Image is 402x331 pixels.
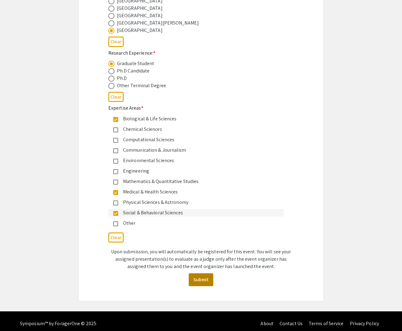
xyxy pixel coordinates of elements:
a: Privacy Policy [350,320,379,327]
div: Biological & Life Sciences [118,115,279,123]
div: Medical & Health Sciences [118,188,279,196]
div: Other [118,220,279,227]
div: [GEOGRAPHIC_DATA] [117,27,163,34]
div: Ph.D Candidate [117,67,149,75]
a: Terms of Service [309,320,344,327]
div: [GEOGRAPHIC_DATA] [117,12,163,19]
div: Social & Behavioral Sciences [118,209,279,216]
div: Physical Sciences & Astronomy [118,199,279,206]
div: [GEOGRAPHIC_DATA][PERSON_NAME] [117,19,199,27]
div: Engineering [118,167,279,175]
div: Other Terminal Degree [117,82,166,89]
div: Computational Sciences [118,136,279,143]
button: Clear [108,37,124,47]
div: Chemical Sciences [118,126,279,133]
mat-label: Expertise Areas [108,105,143,111]
div: [GEOGRAPHIC_DATA] [117,5,163,12]
iframe: Chat [5,303,26,326]
div: Mathematics & Quantitative Studies [118,178,279,185]
button: Clear [108,92,124,102]
mat-label: Research Experience: [108,50,155,56]
a: Contact Us [280,320,303,327]
div: Communication & Journalism [118,146,279,154]
button: Submit [189,273,213,286]
button: Clear [108,232,124,243]
a: About [261,320,273,327]
div: Graduate Student [117,60,154,67]
div: Ph.D [117,75,127,82]
div: Environmental Sciences [118,157,279,164]
p: Upon submission, you will automatically be registered for this event. You will see your assigned ... [108,248,294,270]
